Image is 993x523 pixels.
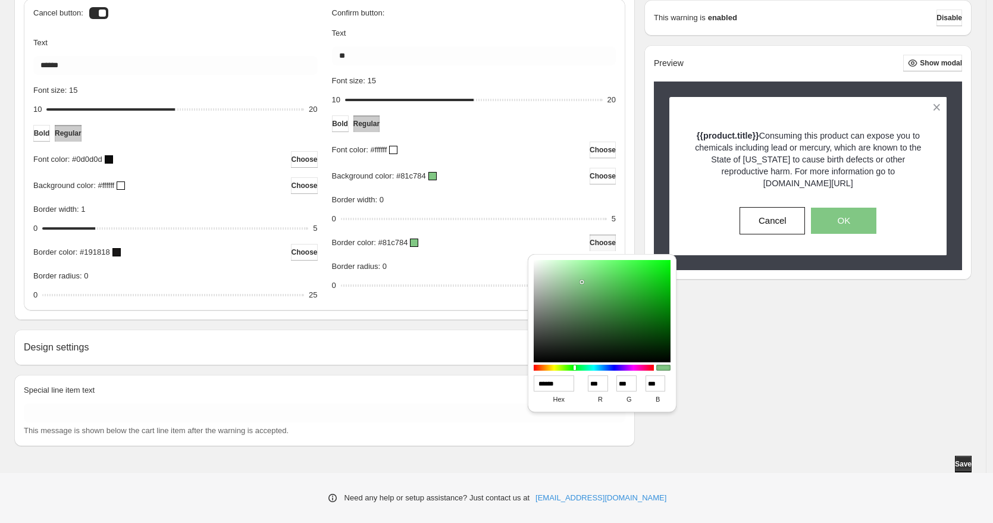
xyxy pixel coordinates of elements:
[55,125,82,142] button: Regular
[353,119,380,129] span: Regular
[291,248,317,257] span: Choose
[33,8,83,18] h3: Cancel button:
[5,10,596,31] body: Rich Text Area. Press ALT-0 for help.
[332,281,336,290] span: 0
[607,94,616,106] div: 20
[353,115,380,132] button: Regular
[936,13,962,23] span: Disable
[654,58,684,68] h2: Preview
[332,95,340,104] span: 10
[291,181,317,190] span: Choose
[903,55,962,71] button: Show modal
[590,168,616,184] button: Choose
[33,271,89,280] span: Border radius: 0
[33,105,42,114] span: 10
[33,180,114,192] p: Background color: #ffffff
[313,223,317,234] div: 5
[535,492,666,504] a: [EMAIL_ADDRESS][DOMAIN_NAME]
[55,129,82,138] span: Regular
[332,29,346,37] span: Text
[588,392,613,408] label: r
[697,131,759,140] strong: {{product.title}}
[955,456,972,472] button: Save
[690,130,926,189] p: Consuming this product can expose you to chemicals including lead or mercury, which are known to ...
[33,86,77,95] span: Font size: 15
[708,12,737,24] strong: enabled
[24,426,289,435] span: This message is shown below the cart line item after the warning is accepted.
[291,177,317,194] button: Choose
[332,8,616,18] h3: Confirm button:
[332,76,376,85] span: Font size: 15
[920,58,962,68] span: Show modal
[332,170,426,182] p: Background color: #81c784
[33,246,110,258] p: Border color: #191818
[590,238,616,248] span: Choose
[33,224,37,233] span: 0
[332,115,349,132] button: Bold
[309,289,317,301] div: 25
[332,144,387,156] p: Font color: #ffffff
[33,154,102,165] p: Font color: #0d0d0d
[332,214,336,223] span: 0
[33,38,48,47] span: Text
[612,213,616,225] div: 5
[740,207,805,234] button: Cancel
[33,125,50,142] button: Bold
[955,459,972,469] span: Save
[291,155,317,164] span: Choose
[291,151,317,168] button: Choose
[332,237,408,249] p: Border color: #81c784
[33,205,85,214] span: Border width: 1
[24,342,89,353] h2: Design settings
[332,262,387,271] span: Border radius: 0
[332,195,384,204] span: Border width: 0
[646,392,671,408] label: b
[534,392,584,408] label: hex
[33,290,37,299] span: 0
[590,234,616,251] button: Choose
[936,10,962,26] button: Disable
[590,142,616,158] button: Choose
[24,386,95,394] span: Special line item text
[332,119,348,129] span: Bold
[291,244,317,261] button: Choose
[590,171,616,181] span: Choose
[654,12,706,24] p: This warning is
[590,145,616,155] span: Choose
[616,392,641,408] label: g
[811,208,876,234] button: OK
[34,129,50,138] span: Bold
[309,104,317,115] div: 20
